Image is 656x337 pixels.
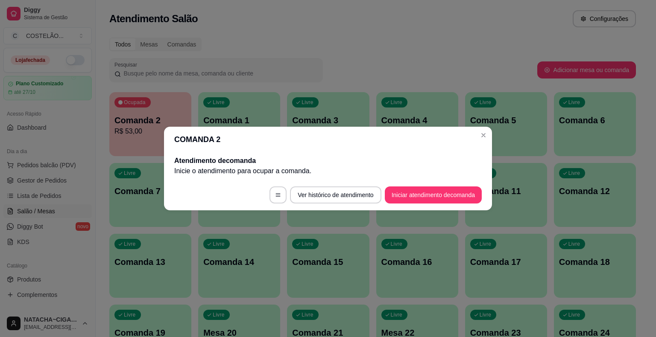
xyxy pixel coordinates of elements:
[385,186,482,203] button: Iniciar atendimento decomanda
[174,166,482,176] p: Inicie o atendimento para ocupar a comanda .
[290,186,381,203] button: Ver histórico de atendimento
[174,156,482,166] h2: Atendimento de comanda
[164,127,492,152] header: COMANDA 2
[477,128,490,142] button: Close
